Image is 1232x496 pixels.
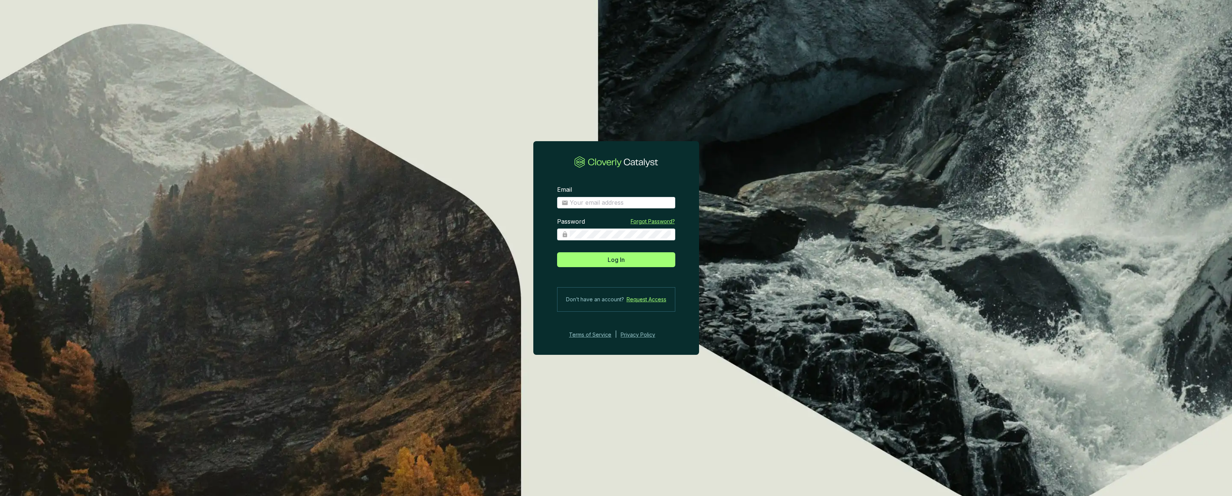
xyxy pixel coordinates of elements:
[570,230,671,239] input: Password
[631,218,675,225] a: Forgot Password?
[557,252,675,267] button: Log In
[567,330,611,339] a: Terms of Service
[608,255,625,264] span: Log In
[570,199,671,207] input: Email
[557,218,585,226] label: Password
[627,295,666,304] a: Request Access
[566,295,624,304] span: Don’t have an account?
[557,186,572,194] label: Email
[615,330,617,339] div: |
[621,330,665,339] a: Privacy Policy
